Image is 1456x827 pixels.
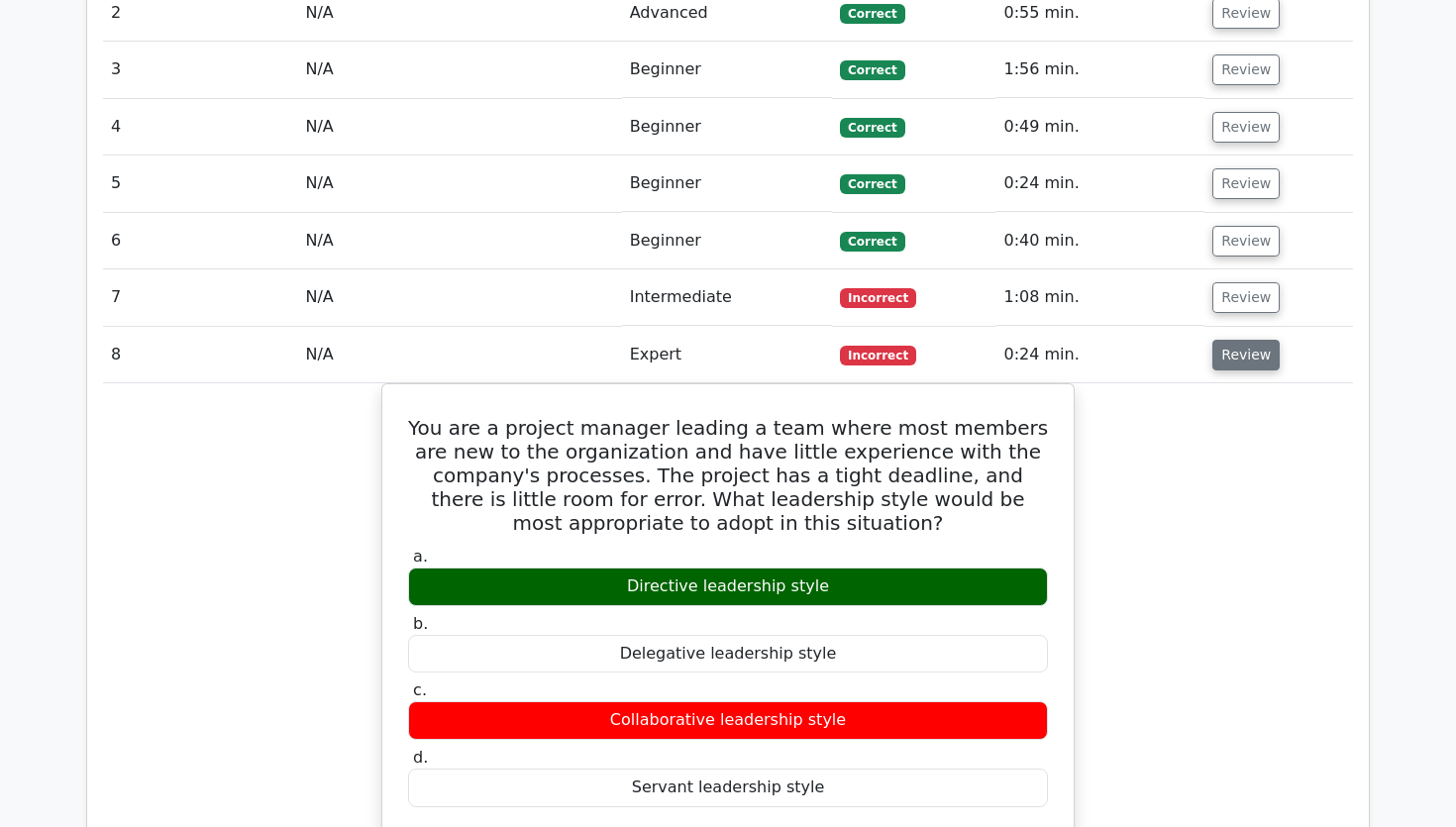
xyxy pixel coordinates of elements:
div: Collaborative leadership style [408,701,1048,740]
td: 0:24 min. [995,327,1204,383]
td: 4 [103,99,298,155]
td: 0:40 min. [995,213,1204,269]
span: Incorrect [840,346,916,365]
span: Correct [840,232,904,252]
span: a. [413,547,428,566]
span: d. [413,748,428,767]
button: Review [1212,112,1280,143]
td: N/A [298,42,622,98]
span: Correct [840,118,904,138]
span: Correct [840,60,904,80]
td: Beginner [622,213,832,269]
td: Beginner [622,42,832,98]
td: 0:49 min. [995,99,1204,155]
td: 3 [103,42,298,98]
button: Review [1212,168,1280,199]
span: Incorrect [840,288,916,308]
td: N/A [298,269,622,326]
td: N/A [298,99,622,155]
td: 1:56 min. [995,42,1204,98]
td: Beginner [622,155,832,212]
button: Review [1212,54,1280,85]
td: Beginner [622,99,832,155]
td: N/A [298,213,622,269]
div: Directive leadership style [408,568,1048,606]
span: Correct [840,4,904,24]
button: Review [1212,226,1280,257]
div: Delegative leadership style [408,635,1048,673]
td: N/A [298,327,622,383]
button: Review [1212,282,1280,313]
td: 5 [103,155,298,212]
div: Servant leadership style [408,769,1048,807]
td: N/A [298,155,622,212]
button: Review [1212,340,1280,370]
td: Expert [622,327,832,383]
span: b. [413,614,428,633]
span: Correct [840,174,904,194]
td: 1:08 min. [995,269,1204,326]
h5: You are a project manager leading a team where most members are new to the organization and have ... [406,416,1050,535]
td: 6 [103,213,298,269]
span: c. [413,680,427,699]
td: 8 [103,327,298,383]
td: 0:24 min. [995,155,1204,212]
td: 7 [103,269,298,326]
td: Intermediate [622,269,832,326]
